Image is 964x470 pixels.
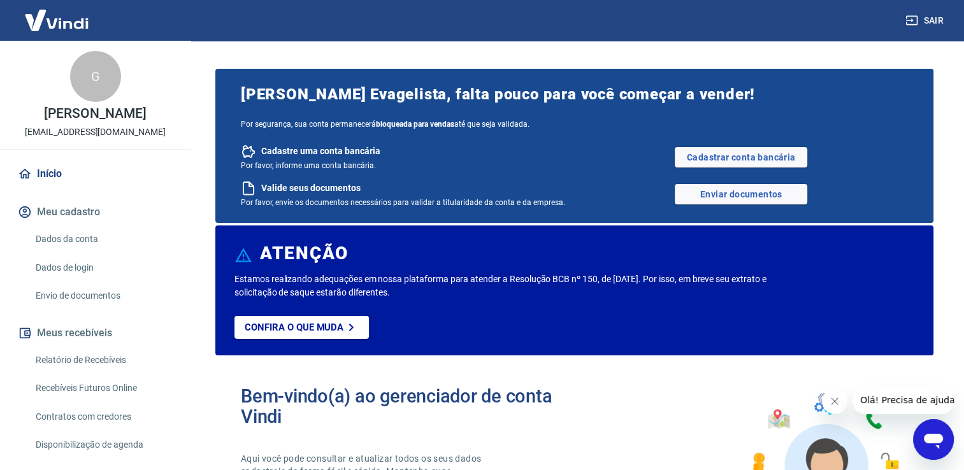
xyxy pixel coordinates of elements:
p: Estamos realizando adequações em nossa plataforma para atender a Resolução BCB nº 150, de [DATE].... [234,273,779,299]
span: Cadastre uma conta bancária [261,145,380,157]
iframe: Botão para abrir a janela de mensagens [913,419,954,460]
p: Confira o que muda [245,322,343,333]
p: [PERSON_NAME] [44,107,146,120]
button: Sair [903,9,949,32]
a: Confira o que muda [234,316,369,339]
iframe: Mensagem da empresa [852,386,954,414]
span: Por favor, envie os documentos necessários para validar a titularidade da conta e da empresa. [241,198,565,207]
a: Cadastrar conta bancária [675,147,807,167]
div: G [70,51,121,102]
button: Meus recebíveis [15,319,175,347]
h2: Bem-vindo(a) ao gerenciador de conta Vindi [241,386,575,427]
a: Enviar documentos [675,184,807,204]
span: Valide seus documentos [261,182,361,194]
img: Vindi [15,1,98,39]
b: bloqueada para vendas [376,120,454,129]
a: Relatório de Recebíveis [31,347,175,373]
a: Dados de login [31,255,175,281]
a: Dados da conta [31,226,175,252]
a: Contratos com credores [31,404,175,430]
button: Meu cadastro [15,198,175,226]
iframe: Fechar mensagem [822,388,847,414]
span: Por favor, informe uma conta bancária. [241,161,376,170]
span: [PERSON_NAME] Evagelista, falta pouco para você começar a vender! [241,84,908,104]
p: [EMAIL_ADDRESS][DOMAIN_NAME] [25,125,166,139]
a: Disponibilização de agenda [31,432,175,458]
a: Envio de documentos [31,283,175,309]
h6: ATENÇÃO [260,247,349,260]
span: Por segurança, sua conta permanecerá até que seja validada. [241,120,908,129]
a: Início [15,160,175,188]
a: Recebíveis Futuros Online [31,375,175,401]
span: Olá! Precisa de ajuda? [8,9,107,19]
